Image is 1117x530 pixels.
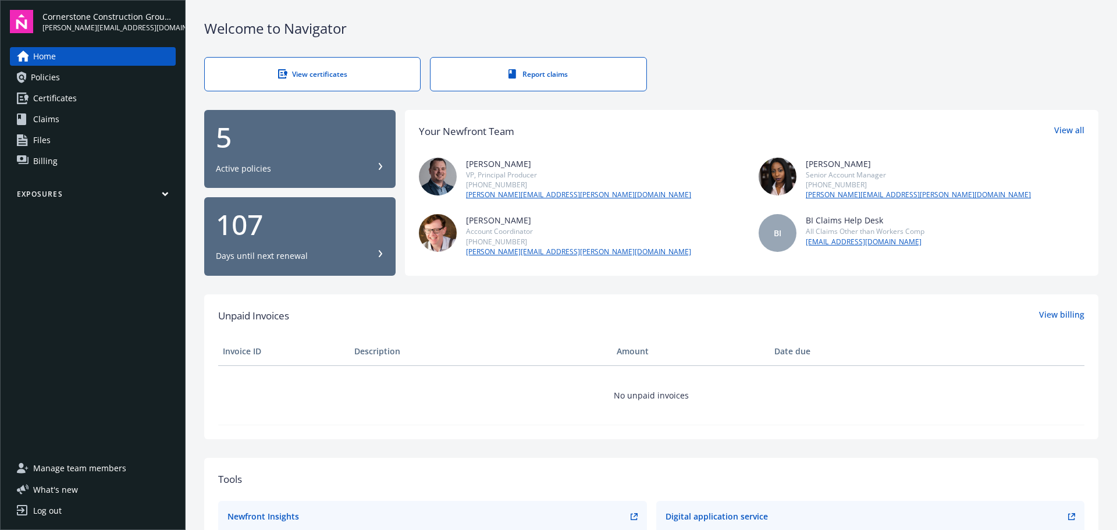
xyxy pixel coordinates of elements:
span: [PERSON_NAME][EMAIL_ADDRESS][DOMAIN_NAME] [42,23,176,33]
div: [PERSON_NAME] [806,158,1031,170]
span: Manage team members [33,459,126,478]
th: Description [350,337,612,365]
div: BI Claims Help Desk [806,214,924,226]
button: 5Active policies [204,110,396,188]
div: Digital application service [666,510,768,522]
a: Files [10,131,176,150]
a: [EMAIL_ADDRESS][DOMAIN_NAME] [806,237,924,247]
a: Certificates [10,89,176,108]
button: What's new [10,483,97,496]
th: Date due [770,337,901,365]
span: Home [33,47,56,66]
th: Amount [612,337,770,365]
a: Policies [10,68,176,87]
div: Welcome to Navigator [204,19,1098,38]
div: [PHONE_NUMBER] [466,237,691,247]
div: Tools [218,472,1084,487]
div: VP, Principal Producer [466,170,691,180]
div: [PHONE_NUMBER] [466,180,691,190]
span: Cornerstone Construction Group, Inc. [42,10,176,23]
img: photo [759,158,796,195]
img: navigator-logo.svg [10,10,33,33]
th: Invoice ID [218,337,350,365]
span: Certificates [33,89,77,108]
div: View certificates [228,69,397,79]
div: Active policies [216,163,271,175]
div: Log out [33,501,62,520]
a: [PERSON_NAME][EMAIL_ADDRESS][PERSON_NAME][DOMAIN_NAME] [466,247,691,257]
div: [PERSON_NAME] [466,158,691,170]
span: Claims [33,110,59,129]
a: [PERSON_NAME][EMAIL_ADDRESS][PERSON_NAME][DOMAIN_NAME] [806,190,1031,200]
a: Manage team members [10,459,176,478]
td: No unpaid invoices [218,365,1084,425]
a: Billing [10,152,176,170]
span: Policies [31,68,60,87]
div: Days until next renewal [216,250,308,262]
span: Billing [33,152,58,170]
a: Report claims [430,57,646,91]
button: Cornerstone Construction Group, Inc.[PERSON_NAME][EMAIL_ADDRESS][DOMAIN_NAME] [42,10,176,33]
span: Unpaid Invoices [218,308,289,323]
div: 107 [216,211,384,239]
div: [PHONE_NUMBER] [806,180,1031,190]
a: [PERSON_NAME][EMAIL_ADDRESS][PERSON_NAME][DOMAIN_NAME] [466,190,691,200]
span: Files [33,131,51,150]
a: View billing [1039,308,1084,323]
a: View certificates [204,57,421,91]
a: Home [10,47,176,66]
img: photo [419,214,457,252]
div: 5 [216,123,384,151]
a: View all [1054,124,1084,139]
button: 107Days until next renewal [204,197,396,276]
img: photo [419,158,457,195]
div: Your Newfront Team [419,124,514,139]
div: Report claims [454,69,622,79]
span: What ' s new [33,483,78,496]
div: Account Coordinator [466,226,691,236]
div: Senior Account Manager [806,170,1031,180]
div: All Claims Other than Workers Comp [806,226,924,236]
div: [PERSON_NAME] [466,214,691,226]
button: Exposures [10,189,176,204]
div: Newfront Insights [227,510,299,522]
a: Claims [10,110,176,129]
span: BI [774,227,781,239]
